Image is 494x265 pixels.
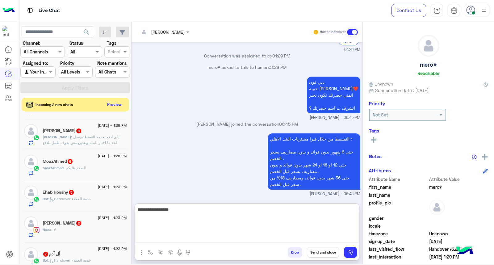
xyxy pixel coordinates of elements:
[60,60,74,66] label: Priority
[307,77,360,113] p: 24/8/2025, 6:45 PM
[33,165,40,171] img: WhatsApp
[64,166,86,170] span: السلام عليكم
[24,247,38,261] img: defaultAdmin.png
[418,35,439,56] img: defaultAdmin.png
[43,135,71,139] span: [PERSON_NAME]
[33,258,40,264] img: WhatsApp
[69,190,74,195] span: 5
[279,121,298,127] span: 06:45 PM
[429,223,488,229] span: null
[429,254,488,260] span: 2025-08-24T10:29:48.21Z
[420,61,437,68] h5: mero♥
[69,40,83,46] label: Status
[43,128,82,133] h5: Jana Mohamed
[480,7,488,15] img: profile
[369,223,428,229] span: locale
[431,4,443,17] a: tab
[98,184,127,190] span: [DATE] - 1:23 PM
[98,246,127,251] span: [DATE] - 1:22 PM
[369,238,428,245] span: signup_date
[76,221,81,226] span: 2
[176,249,183,256] img: send voice note
[369,128,488,133] h6: Tags
[168,250,173,255] img: create order
[186,250,190,255] img: make a call
[429,200,445,215] img: defaultAdmin.png
[23,60,48,66] label: Assigned to:
[375,87,429,94] span: Subscription Date : [DATE]
[429,230,488,237] span: Unknown
[472,154,477,159] img: notes
[43,227,52,232] span: Nada
[43,252,48,257] span: 7
[36,102,73,107] span: Incoming 2 new chats
[310,191,360,197] span: [PERSON_NAME] - 06:45 PM
[33,227,40,233] img: Instagram
[2,4,15,17] img: Logo
[33,196,40,202] img: WhatsApp
[138,249,145,256] img: send attachment
[2,26,14,37] img: 1403182699927242
[145,247,156,257] button: select flow
[43,258,48,263] span: Bot
[98,123,127,128] span: [DATE] - 1:29 PM
[134,121,360,127] p: [PERSON_NAME] joined the conversation
[156,247,166,257] button: Trigger scenario
[417,70,439,76] h6: Reachable
[43,159,73,164] h5: MoazAhmed
[369,81,393,87] span: Unknown
[347,249,354,255] img: send message
[272,53,290,58] span: 01:29 PM
[454,240,475,262] img: hulul-logo.png
[68,159,73,164] span: 6
[24,155,38,169] img: defaultAdmin.png
[320,30,346,35] small: Human Handover
[148,250,153,255] img: select flow
[33,135,40,141] img: WhatsApp
[43,196,48,201] span: Bot
[369,101,385,106] h6: Priority
[43,135,120,145] span: ازاي ادفع بخدمه القسط بيوصل لحد ما اختار البنك وبعدين مش بعرف اكمل الدفع
[24,217,38,230] img: defaultAdmin.png
[391,4,426,17] a: Contact Us
[76,128,81,133] span: 8
[48,258,91,263] span: : Handover خدمة العملاء
[429,215,488,221] span: null
[79,27,94,40] button: search
[107,48,121,56] div: Select
[43,221,82,226] h5: Nada Roshdy
[307,247,339,258] button: Send and close
[24,124,38,138] img: defaultAdmin.png
[158,250,163,255] img: Trigger scenario
[344,47,360,53] span: 01:29 PM
[24,186,38,200] img: defaultAdmin.png
[369,215,428,221] span: gender
[166,247,176,257] button: create order
[269,65,287,70] span: 01:29 PM
[369,176,428,183] span: Attribute Name
[52,227,56,232] span: لا
[369,230,428,237] span: timezone
[429,184,488,190] span: mero♥
[107,40,116,46] label: Tags
[310,115,360,121] span: [PERSON_NAME] - 06:45 PM
[369,168,391,173] h6: Attributes
[97,60,127,66] label: Note mentions
[39,6,60,15] p: Live Chat
[433,7,441,14] img: tab
[369,192,428,198] span: last_name
[134,64,360,70] p: mero♥ asked to talk to human
[26,6,34,14] img: tab
[369,254,428,260] span: last_interaction
[369,200,428,214] span: profile_pic
[43,190,74,195] h5: Ehab Hossny
[43,166,64,170] span: MoazAhmed
[105,100,124,109] button: Preview
[429,238,488,245] span: 2025-06-29T12:49:30.767Z
[369,246,428,252] span: last_visited_flow
[450,7,458,14] img: tab
[20,82,130,93] button: Apply Filters
[369,184,428,190] span: first_name
[43,251,60,257] h5: أل آدم
[23,40,40,46] label: Channel:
